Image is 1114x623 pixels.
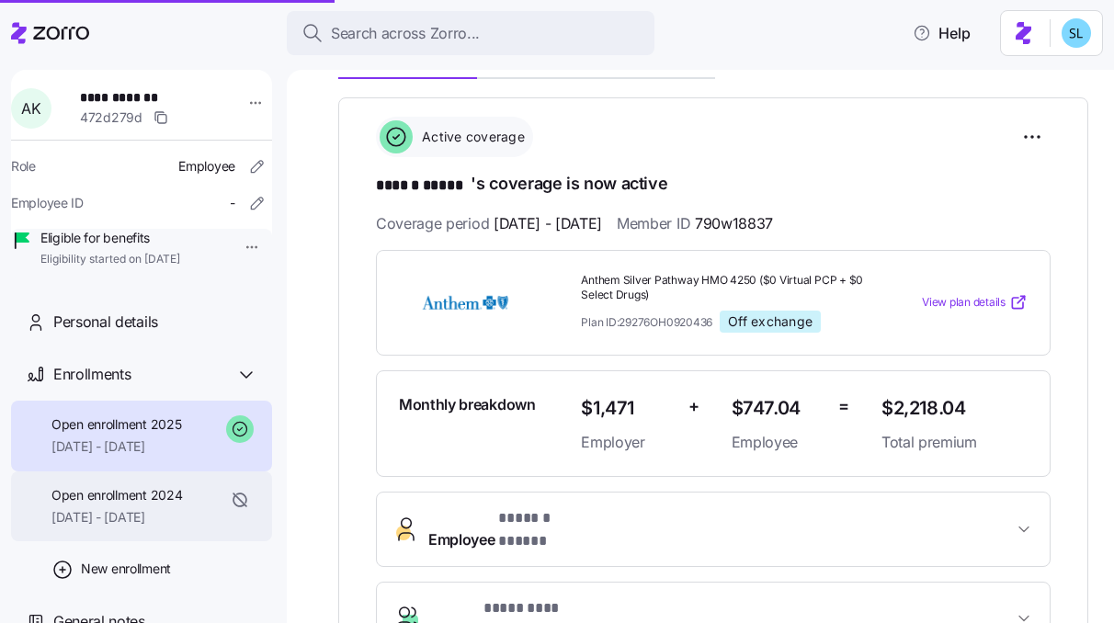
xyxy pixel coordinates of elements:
[416,128,525,146] span: Active coverage
[11,194,84,212] span: Employee ID
[40,252,180,267] span: Eligibility started on [DATE]
[617,212,773,235] span: Member ID
[581,393,674,424] span: $1,471
[581,314,712,330] span: Plan ID: 29276OH0920436
[53,363,131,386] span: Enrollments
[695,212,773,235] span: 790w18837
[51,486,182,504] span: Open enrollment 2024
[230,194,235,212] span: -
[11,157,36,176] span: Role
[922,294,1006,311] span: View plan details
[898,15,985,51] button: Help
[376,172,1051,198] h1: 's coverage is now active
[881,431,1028,454] span: Total premium
[40,229,180,247] span: Eligible for benefits
[581,273,867,304] span: Anthem Silver Pathway HMO 4250 ($0 Virtual PCP + $0 Select Drugs)
[51,508,182,527] span: [DATE] - [DATE]
[331,22,480,45] span: Search across Zorro...
[1062,18,1091,48] img: 7c620d928e46699fcfb78cede4daf1d1
[428,507,601,551] span: Employee
[81,560,171,578] span: New enrollment
[688,393,699,420] span: +
[80,108,142,127] span: 472d279d
[21,101,40,116] span: A K
[178,157,235,176] span: Employee
[287,11,654,55] button: Search across Zorro...
[376,212,602,235] span: Coverage period
[399,281,531,323] img: Anthem
[51,437,181,456] span: [DATE] - [DATE]
[838,393,849,420] span: =
[581,431,674,454] span: Employer
[732,393,824,424] span: $747.04
[913,22,971,44] span: Help
[922,293,1028,311] a: View plan details
[494,212,602,235] span: [DATE] - [DATE]
[881,393,1028,424] span: $2,218.04
[732,431,824,454] span: Employee
[51,415,181,434] span: Open enrollment 2025
[728,313,813,330] span: Off exchange
[53,311,158,334] span: Personal details
[399,393,536,416] span: Monthly breakdown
